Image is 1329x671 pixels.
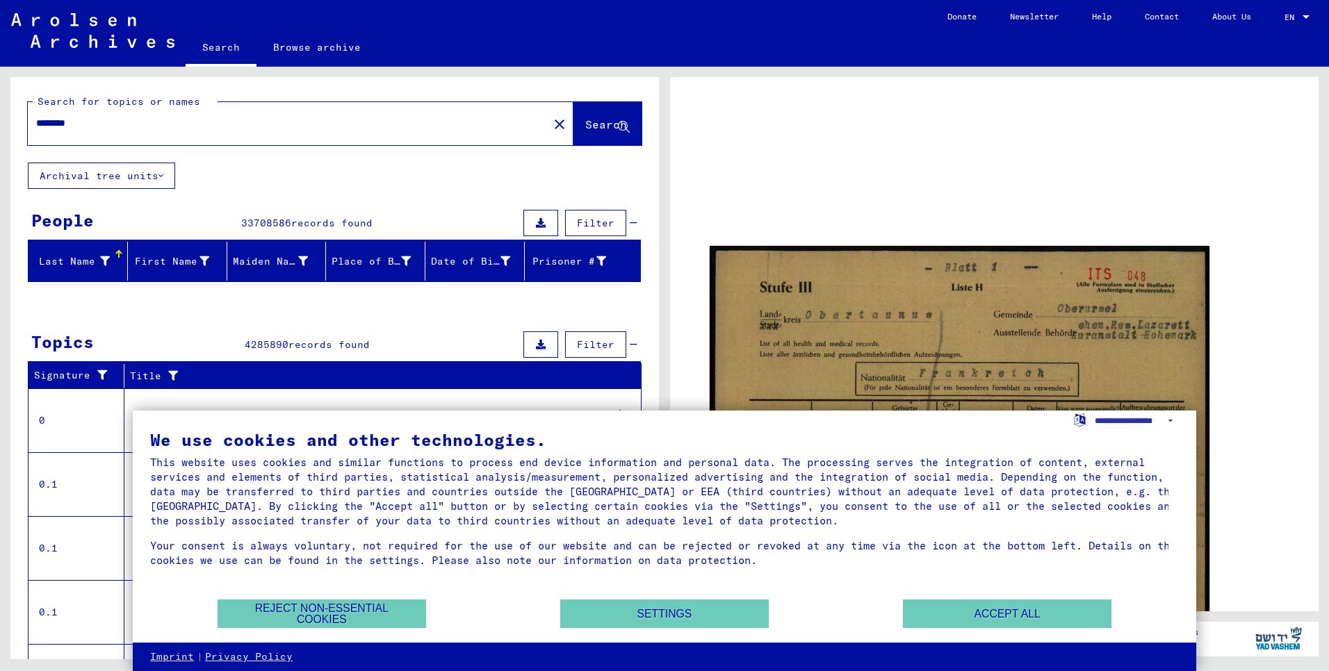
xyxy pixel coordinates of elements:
[34,365,127,387] div: Signature
[585,117,627,131] span: Search
[186,31,256,67] a: Search
[565,331,626,358] button: Filter
[218,599,426,628] button: Reject non-essential cookies
[291,217,373,229] span: records found
[565,210,626,236] button: Filter
[530,250,623,272] div: Prisoner #
[233,254,309,269] div: Maiden Name
[233,250,326,272] div: Maiden Name
[425,242,525,281] mat-header-cell: Date of Birth
[573,102,642,145] button: Search
[34,250,127,272] div: Last Name
[546,110,573,138] button: Clear
[11,13,174,48] img: Arolsen_neg.svg
[577,338,614,351] span: Filter
[431,254,510,269] div: Date of Birth
[326,242,425,281] mat-header-cell: Place of Birth
[133,254,209,269] div: First Name
[28,163,175,189] button: Archival tree units
[150,431,1179,448] div: We use cookies and other technologies.
[288,338,370,351] span: records found
[551,116,568,133] mat-icon: close
[133,250,227,272] div: First Name
[128,242,227,281] mat-header-cell: First Name
[150,455,1179,528] div: This website uses cookies and similar functions to process end device information and personal da...
[560,599,769,628] button: Settings
[31,208,94,233] div: People
[34,254,110,269] div: Last Name
[31,329,94,354] div: Topics
[150,538,1179,568] div: Your consent is always voluntary, not required for the use of our website and can be rejected or ...
[903,599,1111,628] button: Accept all
[577,217,614,229] span: Filter
[28,580,124,644] td: 0.1
[227,242,327,281] mat-header-cell: Maiden Name
[150,650,194,664] a: Imprint
[130,369,614,383] div: Title
[1253,621,1305,656] img: yv_logo.png
[241,217,291,229] span: 33708586
[28,242,128,281] mat-header-cell: Last Name
[530,254,606,269] div: Prisoner #
[28,388,124,452] td: 0
[38,95,200,108] mat-label: Search for topics or names
[525,242,640,281] mat-header-cell: Prisoner #
[205,650,293,664] a: Privacy Policy
[245,338,288,351] span: 4285890
[256,31,377,64] a: Browse archive
[431,250,528,272] div: Date of Birth
[332,254,411,269] div: Place of Birth
[332,250,428,272] div: Place of Birth
[28,452,124,516] td: 0.1
[130,365,628,387] div: Title
[28,516,124,580] td: 0.1
[34,368,113,383] div: Signature
[1285,13,1300,22] span: EN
